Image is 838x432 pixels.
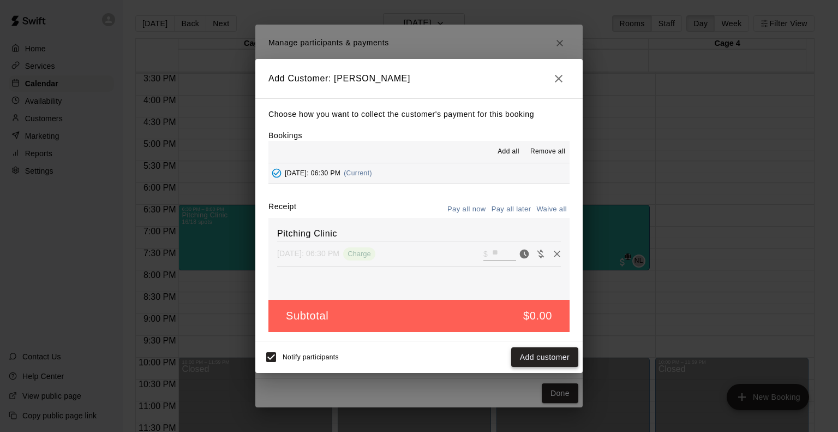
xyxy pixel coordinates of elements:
[530,146,565,157] span: Remove all
[268,131,302,140] label: Bookings
[532,248,549,258] span: Waive payment
[277,227,561,241] h6: Pitching Clinic
[445,201,489,218] button: Pay all now
[483,248,488,259] p: $
[286,309,328,323] h5: Subtotal
[344,169,372,177] span: (Current)
[268,165,285,181] button: Added - Collect Payment
[268,108,570,121] p: Choose how you want to collect the customer's payment for this booking
[491,143,526,161] button: Add all
[516,248,532,258] span: Pay now
[534,201,570,218] button: Waive all
[277,248,339,259] p: [DATE]: 06:30 PM
[268,163,570,184] button: Added - Collect Payment[DATE]: 06:30 PM(Current)
[523,309,552,323] h5: $0.00
[255,59,583,98] h2: Add Customer: [PERSON_NAME]
[526,143,570,161] button: Remove all
[489,201,534,218] button: Pay all later
[285,169,340,177] span: [DATE]: 06:30 PM
[283,353,339,361] span: Notify participants
[498,146,519,157] span: Add all
[511,347,578,368] button: Add customer
[549,246,565,262] button: Remove
[268,201,296,218] label: Receipt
